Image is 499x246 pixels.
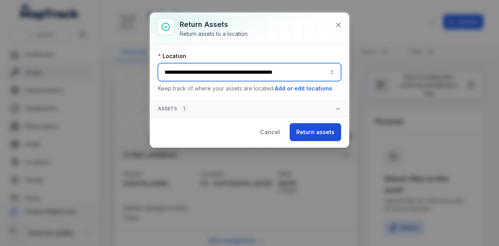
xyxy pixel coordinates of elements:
[290,123,341,141] button: Return assets
[180,104,188,113] div: 1
[274,84,333,93] button: Add or edit locations
[158,104,188,113] span: Assets
[253,123,287,141] button: Cancel
[150,101,349,117] button: Assets1
[180,30,249,38] div: Return assets to a location.
[158,84,341,93] p: Keep track of where your assets are located.
[180,19,249,30] h3: Return assets
[158,52,186,60] label: Location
